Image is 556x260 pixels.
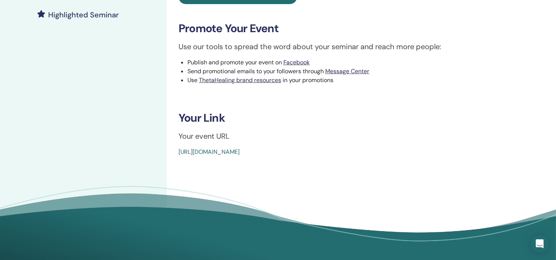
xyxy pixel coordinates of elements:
li: Send promotional emails to your followers through [187,67,526,76]
h4: Highlighted Seminar [48,10,119,19]
a: ThetaHealing brand resources [199,76,281,84]
li: Use in your promotions [187,76,526,85]
p: Your event URL [179,131,526,142]
a: [URL][DOMAIN_NAME] [179,148,240,156]
a: Message Center [325,67,369,75]
h3: Your Link [179,111,526,125]
h3: Promote Your Event [179,22,526,35]
a: Facebook [283,58,310,66]
p: Use our tools to spread the word about your seminar and reach more people: [179,41,526,52]
li: Publish and promote your event on [187,58,526,67]
div: Open Intercom Messenger [531,235,549,253]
